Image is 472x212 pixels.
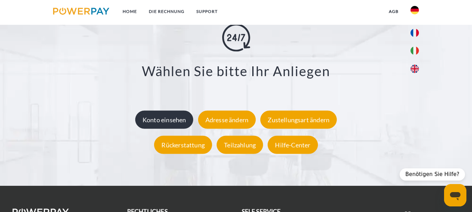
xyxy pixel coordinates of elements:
[152,141,214,149] a: Rückerstattung
[215,141,265,149] a: Teilzahlung
[117,5,143,18] a: Home
[268,136,318,154] div: Hilfe-Center
[383,5,405,18] a: agb
[196,116,258,124] a: Adresse ändern
[135,111,194,129] div: Konto einsehen
[190,5,224,18] a: SUPPORT
[32,63,440,80] h3: Wählen Sie bitte Ihr Anliegen
[53,8,109,15] img: logo-powerpay.svg
[444,184,466,206] iframe: Schaltfläche zum Öffnen des Messaging-Fensters; Konversation läuft
[133,116,195,124] a: Konto einsehen
[266,141,319,149] a: Hilfe-Center
[260,111,337,129] div: Zustellungsart ändern
[400,168,465,181] div: Benötigen Sie Hilfe?
[411,65,419,73] img: en
[411,46,419,55] img: it
[411,29,419,37] img: fr
[154,136,212,154] div: Rückerstattung
[259,116,339,124] a: Zustellungsart ändern
[217,136,263,154] div: Teilzahlung
[143,5,190,18] a: DIE RECHNUNG
[411,6,419,14] img: de
[198,111,256,129] div: Adresse ändern
[222,24,250,52] img: online-shopping.svg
